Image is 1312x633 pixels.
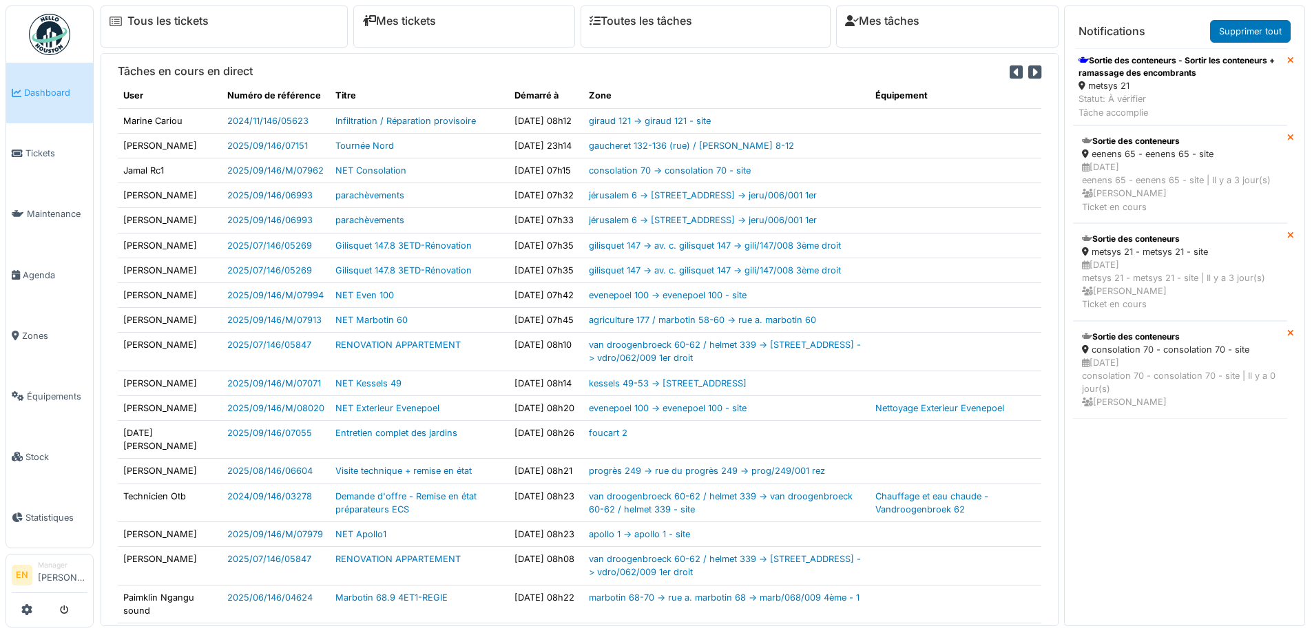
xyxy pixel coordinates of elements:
a: progrès 249 -> rue du progrès 249 -> prog/249/001 rez [589,466,825,476]
a: NET Exterieur Evenepoel [335,403,439,413]
a: Statistiques [6,487,93,548]
td: [DATE] 08h21 [509,459,583,484]
a: 2025/09/146/M/07979 [227,529,323,539]
a: EN Manager[PERSON_NAME] [12,560,87,593]
td: [DATE] 08h10 [509,333,583,371]
h6: Notifications [1079,25,1145,38]
a: Zones [6,305,93,366]
a: parachèvements [335,190,404,200]
a: Mes tâches [845,14,919,28]
td: [DATE] 07h33 [509,208,583,233]
div: Sortie des conteneurs [1082,331,1278,343]
div: metsys 21 [1079,79,1282,92]
div: Manager [38,560,87,570]
a: 2024/09/146/03278 [227,491,312,501]
a: jérusalem 6 -> [STREET_ADDRESS] -> jeru/006/001 1er [589,190,817,200]
td: [DATE] 08h12 [509,108,583,133]
div: Statut: À vérifier Tâche accomplie [1079,92,1282,118]
span: Dashboard [24,86,87,99]
a: agriculture 177 / marbotin 58-60 -> rue a. marbotin 60 [589,315,816,325]
td: [PERSON_NAME] [118,208,222,233]
a: van droogenbroeck 60-62 / helmet 339 -> [STREET_ADDRESS] -> vdro/062/009 1er droit [589,340,861,363]
a: 2025/09/146/M/07071 [227,378,321,388]
a: Gilisquet 147.8 3ETD-Rénovation [335,240,472,251]
td: [DATE] 07h42 [509,282,583,307]
div: Sortie des conteneurs [1082,233,1278,245]
a: foucart 2 [589,428,627,438]
a: Tournée Nord [335,141,394,151]
td: [DATE][PERSON_NAME] [118,421,222,459]
td: [DATE] 07h45 [509,308,583,333]
div: Sortie des conteneurs [1082,135,1278,147]
a: Agenda [6,245,93,305]
a: 2025/09/146/06993 [227,190,313,200]
a: Sortie des conteneurs - Sortir les conteneurs + ramassage des encombrants metsys 21 Statut: À vér... [1073,48,1287,125]
td: [DATE] 08h23 [509,484,583,521]
a: NET Kessels 49 [335,378,402,388]
a: Nettoyage Exterieur Evenepoel [875,403,1004,413]
li: EN [12,565,32,585]
a: 2025/09/146/07151 [227,141,308,151]
a: RENOVATION APPARTEMENT [335,340,461,350]
a: evenepoel 100 -> evenepoel 100 - site [589,290,747,300]
div: metsys 21 - metsys 21 - site [1082,245,1278,258]
a: Supprimer tout [1210,20,1291,43]
div: consolation 70 - consolation 70 - site [1082,343,1278,356]
td: [PERSON_NAME] [118,282,222,307]
a: Infiltration / Réparation provisoire [335,116,476,126]
span: Zones [22,329,87,342]
a: van droogenbroeck 60-62 / helmet 339 -> van droogenbroeck 60-62 / helmet 339 - site [589,491,853,515]
div: eenens 65 - eenens 65 - site [1082,147,1278,160]
span: Agenda [23,269,87,282]
a: RENOVATION APPARTEMENT [335,554,461,564]
h6: Tâches en cours en direct [118,65,253,78]
td: [PERSON_NAME] [118,333,222,371]
td: [DATE] 08h26 [509,421,583,459]
td: [DATE] 08h08 [509,547,583,585]
a: Chauffage et eau chaude - Vandroogenbroek 62 [875,491,988,515]
td: Jamal Rc1 [118,158,222,183]
a: evenepoel 100 -> evenepoel 100 - site [589,403,747,413]
a: 2024/11/146/05623 [227,116,309,126]
a: 2025/09/146/M/07994 [227,290,324,300]
td: [PERSON_NAME] [118,547,222,585]
td: [DATE] 07h35 [509,258,583,282]
a: gaucheret 132-136 (rue) / [PERSON_NAME] 8-12 [589,141,794,151]
a: Maintenance [6,184,93,245]
a: Toutes les tâches [590,14,692,28]
a: NET Even 100 [335,290,394,300]
a: Gilisquet 147.8 3ETD-Rénovation [335,265,472,276]
td: [PERSON_NAME] [118,371,222,395]
td: [DATE] 08h14 [509,371,583,395]
td: [DATE] 23h14 [509,133,583,158]
a: Visite technique + remise en état [335,466,472,476]
a: Équipements [6,366,93,426]
span: Stock [25,450,87,464]
a: NET Consolation [335,165,406,176]
a: Tickets [6,123,93,184]
td: [DATE] 08h22 [509,585,583,623]
a: 2025/07/146/05269 [227,265,312,276]
th: Démarré à [509,83,583,108]
a: 2025/09/146/M/08020 [227,403,324,413]
a: jérusalem 6 -> [STREET_ADDRESS] -> jeru/006/001 1er [589,215,817,225]
span: Tickets [25,147,87,160]
a: Demande d'offre - Remise en état préparateurs ECS [335,491,477,515]
a: Dashboard [6,63,93,123]
div: [DATE] consolation 70 - consolation 70 - site | Il y a 0 jour(s) [PERSON_NAME] [1082,356,1278,409]
a: Marbotin 68.9 4ET1-REGIE [335,592,448,603]
div: [DATE] metsys 21 - metsys 21 - site | Il y a 3 jour(s) [PERSON_NAME] Ticket en cours [1082,258,1278,311]
a: 2025/09/146/06993 [227,215,313,225]
a: marbotin 68-70 -> rue a. marbotin 68 -> marb/068/009 4ème - 1 [589,592,860,603]
a: Sortie des conteneurs metsys 21 - metsys 21 - site [DATE]metsys 21 - metsys 21 - site | Il y a 3 ... [1073,223,1287,321]
td: Marine Cariou [118,108,222,133]
td: [PERSON_NAME] [118,133,222,158]
a: NET Apollo1 [335,529,386,539]
a: kessels 49-53 -> [STREET_ADDRESS] [589,378,747,388]
a: 2025/07/146/05847 [227,340,311,350]
th: Équipement [870,83,1041,108]
td: [DATE] 07h35 [509,233,583,258]
a: gilisquet 147 -> av. c. gilisquet 147 -> gili/147/008 3ème droit [589,240,841,251]
td: [PERSON_NAME] [118,521,222,546]
a: consolation 70 -> consolation 70 - site [589,165,751,176]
